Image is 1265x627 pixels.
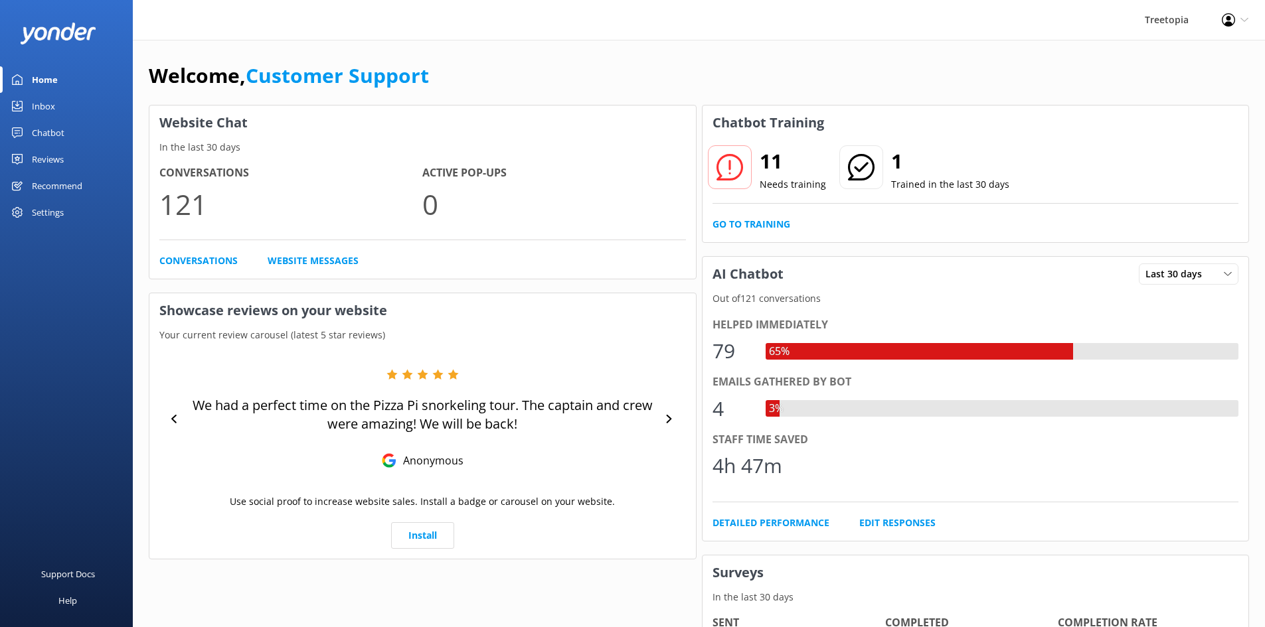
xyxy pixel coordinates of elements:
[891,177,1009,192] p: Trained in the last 30 days
[32,66,58,93] div: Home
[1145,267,1210,281] span: Last 30 days
[859,516,936,530] a: Edit Responses
[396,453,464,468] p: Anonymous
[760,145,826,177] h2: 11
[713,516,829,530] a: Detailed Performance
[32,199,64,226] div: Settings
[760,177,826,192] p: Needs training
[41,561,95,587] div: Support Docs
[32,119,64,146] div: Chatbot
[703,590,1249,604] p: In the last 30 days
[32,173,82,199] div: Recommend
[149,60,429,92] h1: Welcome,
[703,105,834,140] h3: Chatbot Training
[713,374,1239,391] div: Emails gathered by bot
[891,145,1009,177] h2: 1
[20,23,96,44] img: yonder-white-logo.png
[246,62,429,89] a: Customer Support
[32,146,64,173] div: Reviews
[382,453,396,468] img: Google Reviews
[703,555,1249,590] h3: Surveys
[713,450,782,482] div: 4h 47m
[713,316,1239,334] div: Helped immediately
[149,328,696,342] p: Your current review carousel (latest 5 star reviews)
[149,293,696,328] h3: Showcase reviews on your website
[159,182,422,226] p: 121
[149,140,696,155] p: In the last 30 days
[703,257,794,291] h3: AI Chatbot
[713,335,752,367] div: 79
[766,400,787,417] div: 3%
[149,105,696,140] h3: Website Chat
[713,217,790,232] a: Go to Training
[422,182,685,226] p: 0
[32,93,55,119] div: Inbox
[159,165,422,182] h4: Conversations
[159,253,238,268] a: Conversations
[703,291,1249,306] p: Out of 121 conversations
[186,396,659,433] p: We had a perfect time on the Pizza Pi snorkeling tour. The captain and crew were amazing! We will...
[713,393,752,425] div: 4
[422,165,685,182] h4: Active Pop-ups
[58,587,77,614] div: Help
[713,431,1239,449] div: Staff time saved
[391,522,454,549] a: Install
[766,343,793,360] div: 65%
[268,253,359,268] a: Website Messages
[230,494,615,509] p: Use social proof to increase website sales. Install a badge or carousel on your website.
